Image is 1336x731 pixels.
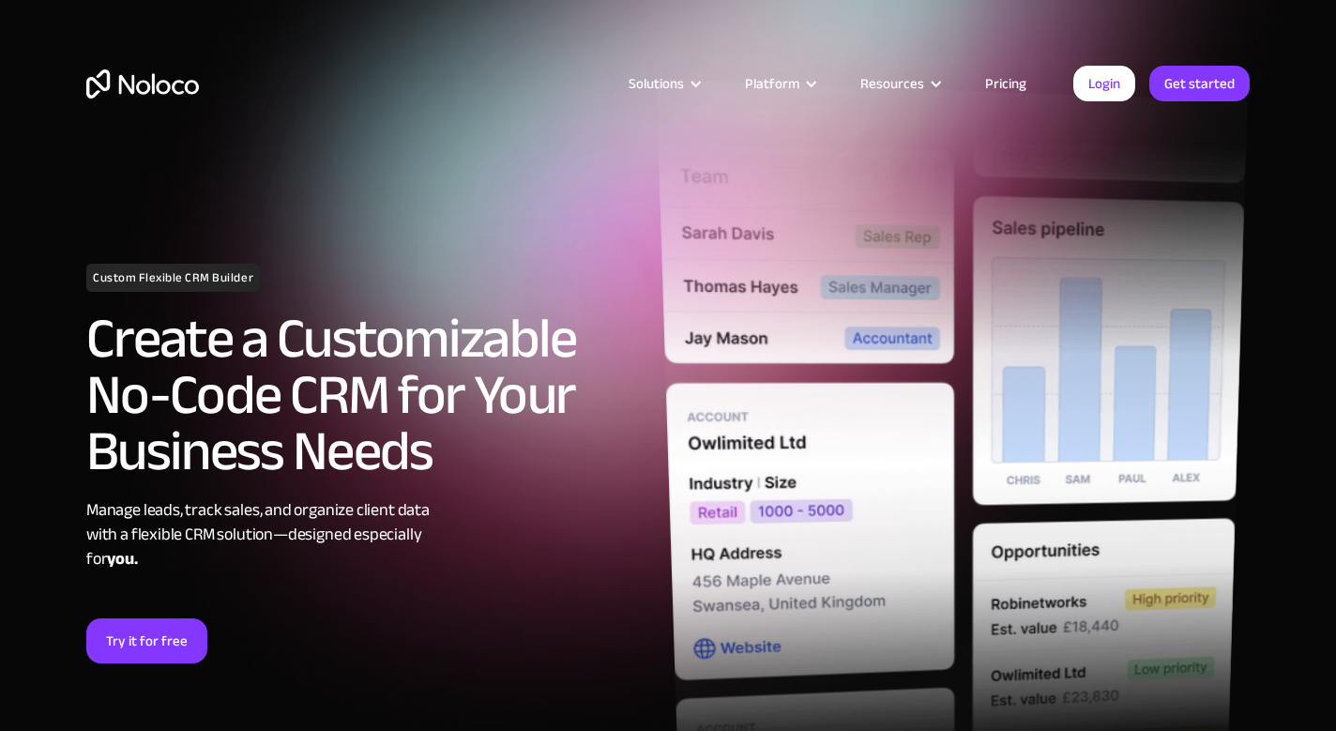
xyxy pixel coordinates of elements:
a: Login [1073,66,1135,101]
div: Solutions [629,71,684,96]
div: Platform [745,71,799,96]
a: Get started [1149,66,1250,101]
h2: Create a Customizable No-Code CRM for Your Business Needs [86,311,659,480]
a: Try it for free [86,618,207,663]
div: Resources [837,71,962,96]
div: Manage leads, track sales, and organize client data with a flexible CRM solution—designed especia... [86,498,659,571]
h1: Custom Flexible CRM Builder [86,264,260,292]
a: Pricing [962,71,1050,96]
strong: you. [107,543,137,574]
div: Solutions [605,71,721,96]
div: Platform [721,71,837,96]
a: home [86,69,199,99]
div: Resources [860,71,924,96]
